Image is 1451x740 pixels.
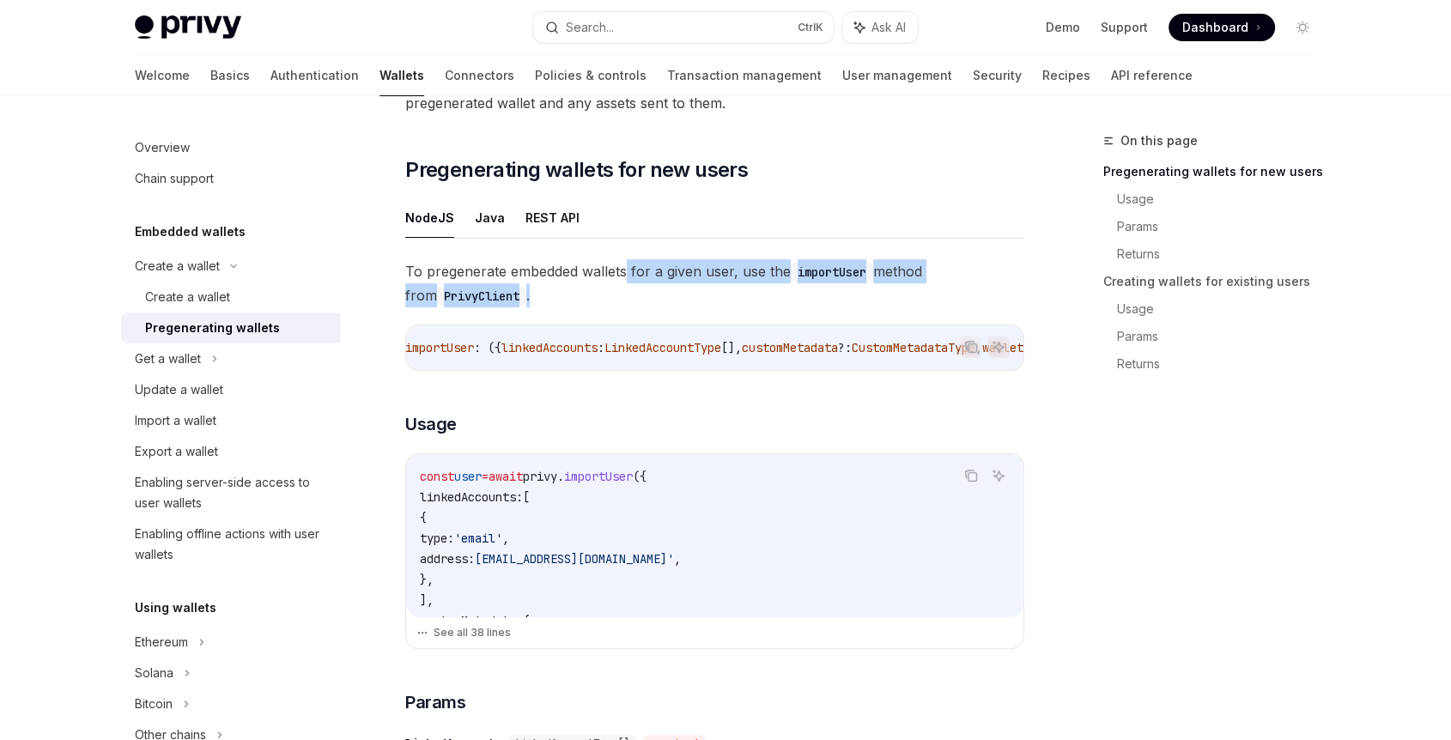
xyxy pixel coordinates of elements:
[420,572,434,587] span: },
[564,469,633,484] span: importUser
[121,405,341,436] a: Import a wallet
[135,15,241,39] img: light logo
[145,287,230,307] div: Create a wallet
[474,340,501,355] span: : ({
[798,21,823,34] span: Ctrl K
[135,441,218,462] div: Export a wallet
[1120,130,1198,151] span: On this page
[270,55,359,96] a: Authentication
[135,55,190,96] a: Welcome
[135,694,173,714] div: Bitcoin
[566,17,614,38] div: Search...
[1101,19,1148,36] a: Support
[135,349,201,369] div: Get a wallet
[987,336,1010,358] button: Ask AI
[135,221,246,242] h5: Embedded wallets
[1042,55,1090,96] a: Recipes
[145,318,280,338] div: Pregenerating wallets
[420,531,454,546] span: type:
[482,469,489,484] span: =
[960,336,982,358] button: Copy the contents from the code block
[1111,55,1193,96] a: API reference
[454,531,502,546] span: 'email'
[121,519,341,570] a: Enabling offline actions with user wallets
[135,472,331,513] div: Enabling server-side access to user wallets
[121,467,341,519] a: Enabling server-side access to user wallets
[982,340,1030,355] span: wallets
[852,340,975,355] span: CustomMetadataType
[405,259,1024,307] span: To pregenerate embedded wallets for a given user, use the method from .
[1103,268,1330,295] a: Creating wallets for existing users
[1117,240,1330,268] a: Returns
[523,489,530,505] span: [
[454,469,482,484] span: user
[416,621,1013,645] button: See all 38 lines
[437,287,526,306] code: PrivyClient
[135,256,220,276] div: Create a wallet
[842,12,918,43] button: Ask AI
[502,531,509,546] span: ,
[135,168,214,189] div: Chain support
[420,551,475,567] span: address:
[742,340,838,355] span: customMetadata
[135,137,190,158] div: Overview
[1289,14,1316,41] button: Toggle dark mode
[135,632,188,652] div: Ethereum
[475,197,505,238] button: Java
[535,55,647,96] a: Policies & controls
[842,55,952,96] a: User management
[871,19,906,36] span: Ask AI
[121,282,341,312] a: Create a wallet
[1117,213,1330,240] a: Params
[523,613,530,628] span: {
[838,340,852,355] span: ?:
[135,410,216,431] div: Import a wallet
[445,55,514,96] a: Connectors
[379,55,424,96] a: Wallets
[405,156,748,184] span: Pregenerating wallets for new users
[405,412,457,436] span: Usage
[405,340,474,355] span: importUser
[1182,19,1248,36] span: Dashboard
[557,469,564,484] span: .
[420,613,523,628] span: customMetadata:
[420,469,454,484] span: const
[604,340,721,355] span: LinkedAccountType
[121,163,341,194] a: Chain support
[501,340,598,355] span: linkedAccounts
[1117,350,1330,378] a: Returns
[420,510,427,525] span: {
[210,55,250,96] a: Basics
[135,379,223,400] div: Update a wallet
[135,597,216,618] h5: Using wallets
[1103,158,1330,185] a: Pregenerating wallets for new users
[633,469,647,484] span: ({
[1117,295,1330,323] a: Usage
[121,436,341,467] a: Export a wallet
[121,132,341,163] a: Overview
[135,663,173,683] div: Solana
[135,524,331,565] div: Enabling offline actions with user wallets
[489,469,523,484] span: await
[420,592,434,608] span: ],
[1117,323,1330,350] a: Params
[475,551,674,567] span: [EMAIL_ADDRESS][DOMAIN_NAME]'
[1117,185,1330,213] a: Usage
[420,489,523,505] span: linkedAccounts:
[1169,14,1275,41] a: Dashboard
[1046,19,1080,36] a: Demo
[121,374,341,405] a: Update a wallet
[960,464,982,487] button: Copy the contents from the code block
[405,690,465,714] span: Params
[598,340,604,355] span: :
[721,340,742,355] span: [],
[987,464,1010,487] button: Ask AI
[523,469,557,484] span: privy
[674,551,681,567] span: ,
[121,312,341,343] a: Pregenerating wallets
[533,12,834,43] button: Search...CtrlK
[405,197,454,238] button: NodeJS
[525,197,580,238] button: REST API
[791,263,873,282] code: importUser
[667,55,822,96] a: Transaction management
